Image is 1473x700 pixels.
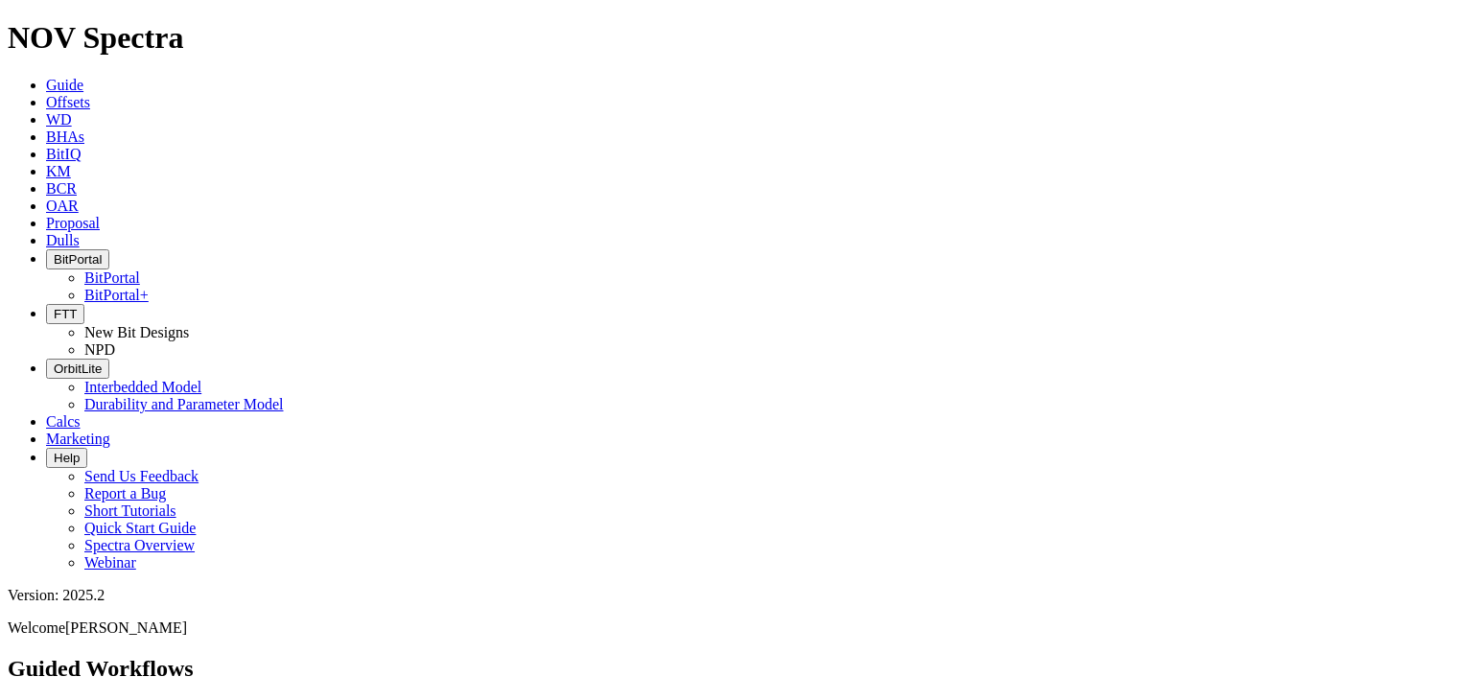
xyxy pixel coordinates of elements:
[54,451,80,465] span: Help
[8,656,1465,682] h2: Guided Workflows
[8,20,1465,56] h1: NOV Spectra
[84,324,189,340] a: New Bit Designs
[84,537,195,553] a: Spectra Overview
[46,94,90,110] a: Offsets
[46,215,100,231] a: Proposal
[46,249,109,269] button: BitPortal
[46,431,110,447] a: Marketing
[54,362,102,376] span: OrbitLite
[84,341,115,358] a: NPD
[84,520,196,536] a: Quick Start Guide
[46,448,87,468] button: Help
[46,232,80,248] a: Dulls
[46,413,81,430] a: Calcs
[46,304,84,324] button: FTT
[46,359,109,379] button: OrbitLite
[54,307,77,321] span: FTT
[8,619,1465,637] p: Welcome
[84,468,199,484] a: Send Us Feedback
[46,180,77,197] a: BCR
[46,198,79,214] a: OAR
[84,396,284,412] a: Durability and Parameter Model
[84,502,176,519] a: Short Tutorials
[84,287,149,303] a: BitPortal+
[84,485,166,502] a: Report a Bug
[46,111,72,128] a: WD
[84,379,201,395] a: Interbedded Model
[65,619,187,636] span: [PERSON_NAME]
[46,77,83,93] a: Guide
[46,163,71,179] a: KM
[8,587,1465,604] div: Version: 2025.2
[46,146,81,162] a: BitIQ
[84,554,136,571] a: Webinar
[54,252,102,267] span: BitPortal
[84,269,140,286] a: BitPortal
[46,128,84,145] a: BHAs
